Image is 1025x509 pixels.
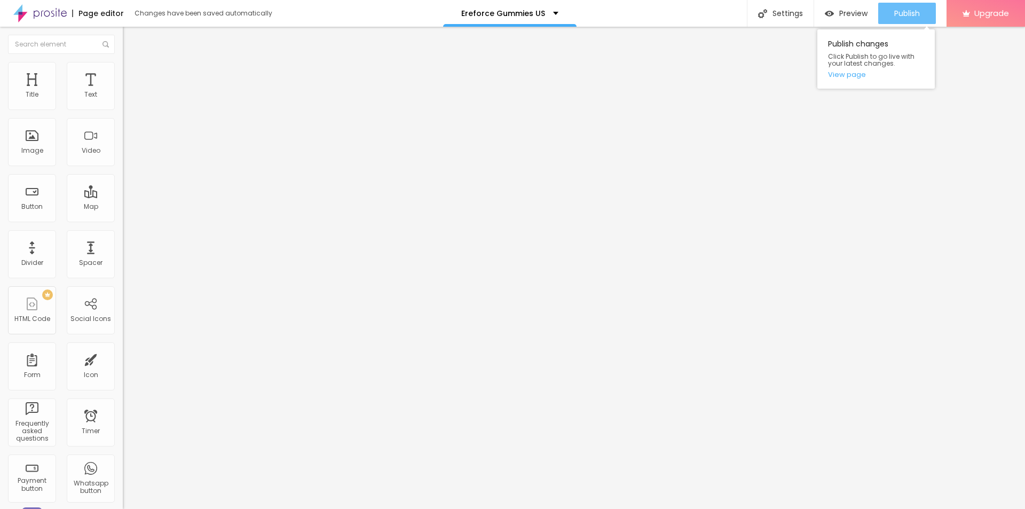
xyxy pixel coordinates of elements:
[72,10,124,17] div: Page editor
[8,35,115,54] input: Search element
[21,203,43,210] div: Button
[894,9,920,18] span: Publish
[814,3,878,24] button: Preview
[21,259,43,267] div: Divider
[84,203,98,210] div: Map
[839,9,868,18] span: Preview
[123,27,1025,509] iframe: Editor
[24,371,41,379] div: Form
[82,147,100,154] div: Video
[135,10,272,17] div: Changes have been saved automatically
[828,53,924,67] span: Click Publish to go live with your latest changes.
[26,91,38,98] div: Title
[878,3,936,24] button: Publish
[84,91,97,98] div: Text
[84,371,98,379] div: Icon
[461,10,545,17] p: Ereforce Gummies US
[79,259,102,267] div: Spacer
[14,315,50,323] div: HTML Code
[82,427,100,435] div: Timer
[21,147,43,154] div: Image
[11,420,53,443] div: Frequently asked questions
[102,41,109,48] img: Icone
[828,71,924,78] a: View page
[817,29,935,89] div: Publish changes
[69,480,112,495] div: Whatsapp button
[70,315,111,323] div: Social Icons
[11,477,53,492] div: Payment button
[825,9,834,18] img: view-1.svg
[974,9,1009,18] span: Upgrade
[758,9,767,18] img: Icone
